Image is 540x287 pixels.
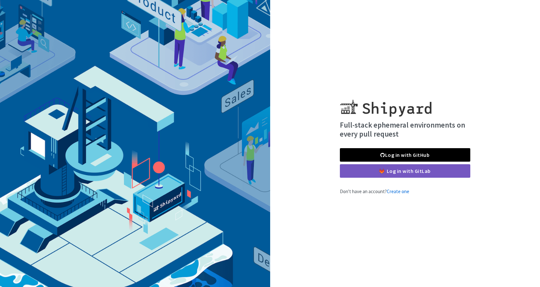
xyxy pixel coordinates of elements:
a: Log in with GitLab [340,164,470,178]
img: Shipyard logo [340,92,431,117]
h4: Full-stack ephemeral environments on every pull request [340,121,470,138]
a: Create one [387,188,409,194]
img: gitlab-color.svg [379,169,384,174]
a: Log in with GitHub [340,148,470,162]
span: Don't have an account? [340,188,409,194]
